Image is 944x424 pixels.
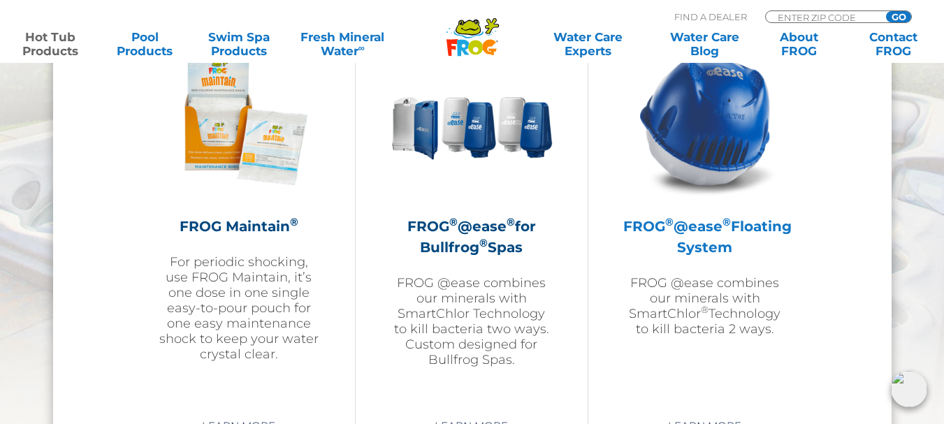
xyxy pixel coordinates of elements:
h2: FROG @ease for Bullfrog Spas [391,216,553,258]
a: FROG®@ease®for Bullfrog®SpasFROG @ease combines our minerals with SmartChlor Technology to kill b... [391,40,553,403]
sup: ® [479,236,488,249]
img: bullfrog-product-hero-300x300.png [391,40,553,202]
p: For periodic shocking, use FROG Maintain, it’s one dose in one single easy-to-pour pouch for one ... [158,254,320,362]
a: ContactFROG [857,30,930,58]
h2: FROG Maintain [158,216,320,237]
p: Find A Dealer [674,10,747,23]
p: FROG @ease combines our minerals with SmartChlor Technology to kill bacteria two ways. Custom des... [391,275,553,367]
a: PoolProducts [108,30,182,58]
input: GO [886,11,911,22]
a: Fresh MineralWater∞ [297,30,389,58]
a: Water CareBlog [668,30,741,58]
a: Hot TubProducts [14,30,87,58]
a: FROG Maintain®For periodic shocking, use FROG Maintain, it’s one dose in one single easy-to-pour ... [158,40,320,403]
sup: ® [290,215,298,228]
p: FROG @ease combines our minerals with SmartChlor Technology to kill bacteria 2 ways. [623,275,786,337]
a: AboutFROG [762,30,836,58]
a: Swim SpaProducts [203,30,276,58]
img: hot-tub-product-atease-system-300x300.png [624,40,786,202]
img: Frog_Maintain_Hero-2-v2-300x300.png [158,40,320,202]
img: openIcon [891,371,927,407]
sup: ∞ [358,43,365,53]
sup: ® [722,215,731,228]
sup: ® [507,215,515,228]
sup: ® [701,304,709,315]
sup: ® [665,215,674,228]
a: FROG®@ease®Floating SystemFROG @ease combines our minerals with SmartChlor®Technology to kill bac... [623,40,786,403]
input: Zip Code Form [776,11,871,23]
h2: FROG @ease Floating System [623,216,786,258]
sup: ® [449,215,458,228]
a: Water CareExperts [528,30,647,58]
